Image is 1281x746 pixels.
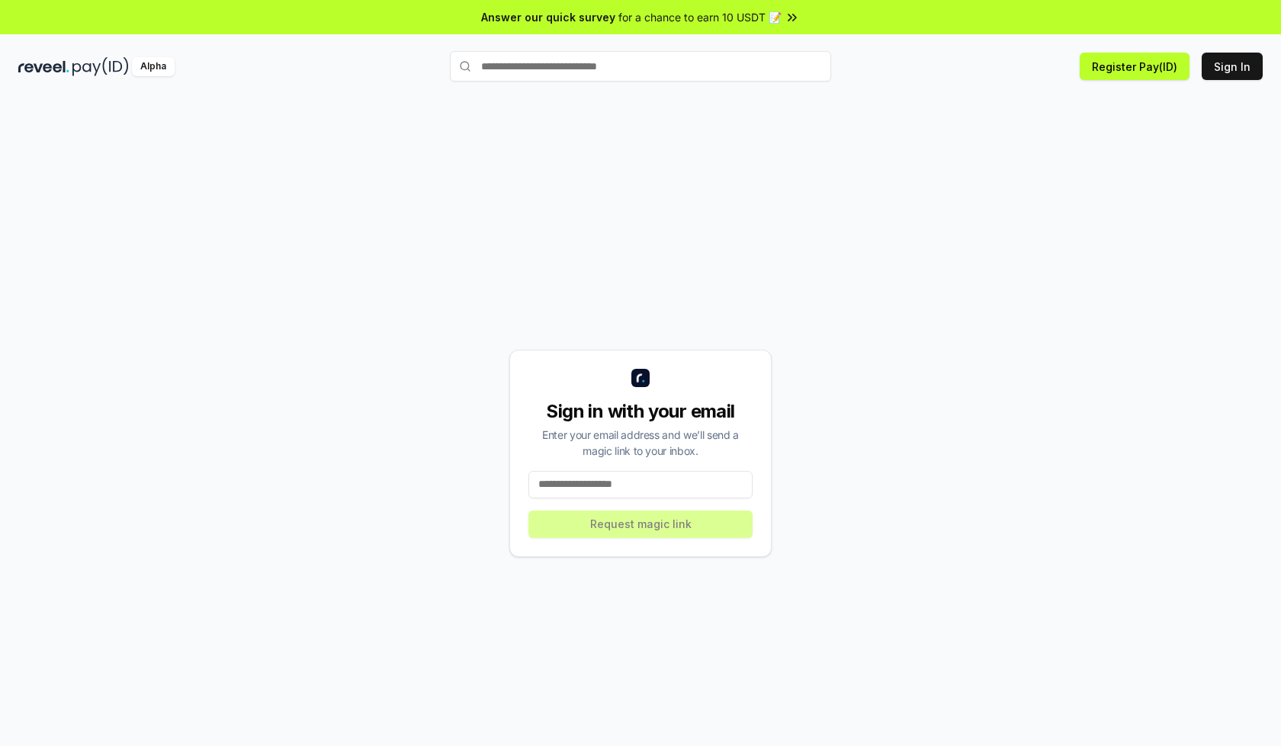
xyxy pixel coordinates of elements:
button: Sign In [1202,53,1263,80]
div: Sign in with your email [528,399,753,424]
div: Enter your email address and we’ll send a magic link to your inbox. [528,427,753,459]
button: Register Pay(ID) [1080,53,1189,80]
span: for a chance to earn 10 USDT 📝 [618,9,782,25]
img: reveel_dark [18,57,69,76]
div: Alpha [132,57,175,76]
img: pay_id [72,57,129,76]
img: logo_small [631,369,650,387]
span: Answer our quick survey [481,9,615,25]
